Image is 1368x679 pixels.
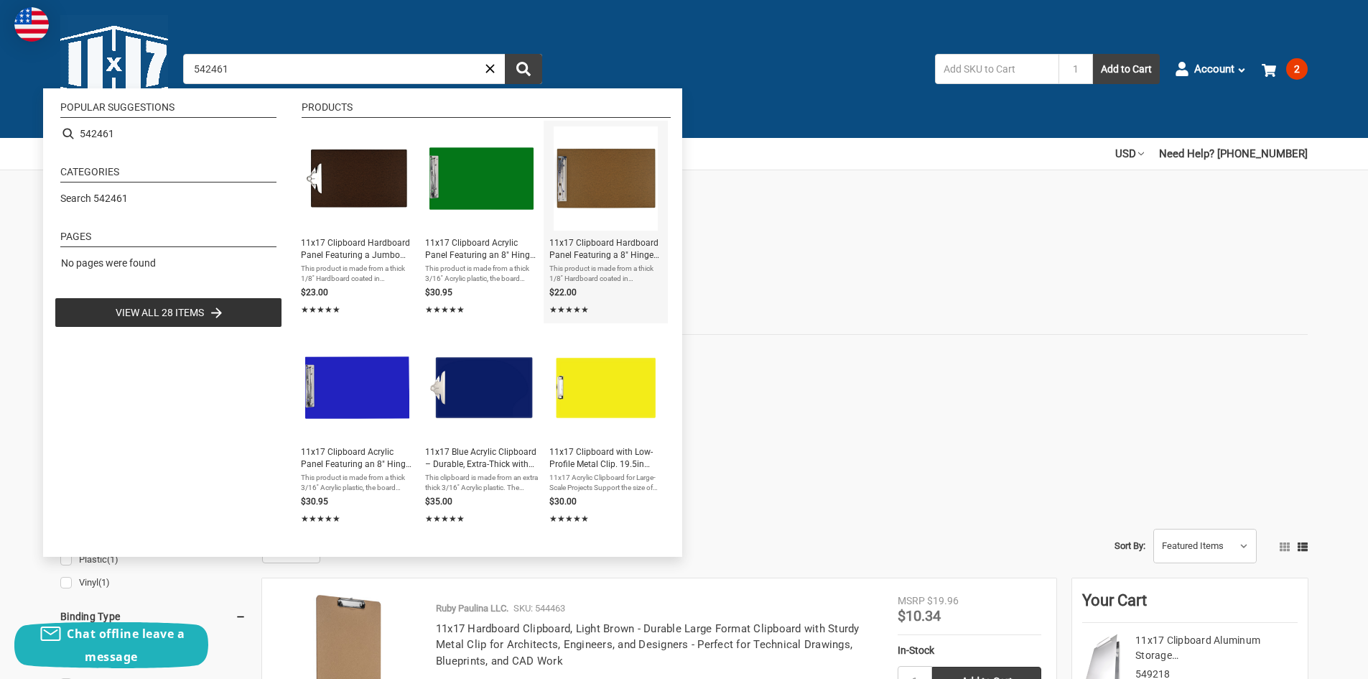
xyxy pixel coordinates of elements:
span: $10.34 [898,607,941,624]
span: No pages were found [61,257,156,269]
span: This product is made from a thick 3/16'' Acrylic plastic, the board edges are bull-nosed and the ... [425,264,538,284]
input: Search by keyword, brand or SKU [183,54,542,84]
button: Chat offline leave a message [14,622,208,668]
span: $30.00 [549,496,577,507]
li: 542461 [55,121,282,147]
span: $30.95 [425,287,452,297]
span: ★★★★★ [425,303,465,316]
img: 11x17 Clipboard Acrylic Panel Featuring an 8" Hinge Clip Blue [305,336,409,440]
span: ★★★★★ [549,512,589,525]
li: > [262,392,1308,407]
span: $35.00 [425,496,452,507]
li: > [262,468,1308,483]
a: 11x17 Clipboard Acrylic Panel Featuring an 8" Hinge Clip Green11x17 Clipboard Acrylic Panel Featu... [425,126,538,318]
li: Products [302,102,671,118]
a: 11x17 Clipboard Hardboard Panel Featuring a 8" Hinge Clip Brown11x17 Clipboard Hardboard Panel Fe... [549,126,662,318]
img: 11x17 Clipboard Acrylic Panel Featuring an 8" Hinge Clip Green [429,126,534,231]
span: $23.00 [301,287,328,297]
li: 11x17 Clipboard Hardboard Panel Featuring a 8" Hinge Clip Brown [544,121,668,323]
img: 11x17 Clipboard Hardboard Panel Featuring a Jumbo Board Clip Brown [305,126,409,231]
li: > [262,438,1308,453]
span: 11x17 Clipboard Acrylic Panel Featuring an 8" Hinge Clip Blue [301,446,414,471]
a: Search 542461 [60,191,128,206]
span: ★★★★★ [549,303,589,316]
h5: Binding Type [60,608,246,625]
a: Plastic [60,550,246,570]
li: 11x17 Clipboard with Low-Profile Metal Clip. 19.5in Length Extra Large, Thick Yellow Acrylic Clip... [544,330,668,532]
img: duty and tax information for United States [14,7,49,42]
img: 11x17 Clipboard Hardboard Panel Featuring a 8" Hinge Clip Brown [554,126,658,231]
a: 11x17 Clipboard Acrylic Panel Featuring an 8" Hinge Clip Blue11x17 Clipboard Acrylic Panel Featur... [301,336,414,527]
a: USD [1115,138,1144,170]
span: ★★★★★ [301,512,340,525]
li: > [262,483,1308,498]
li: 11x17 Clipboard Hardboard Panel Featuring a Jumbo Board Clip Brown [295,121,419,323]
li: 11x17 Clipboard Acrylic Panel Featuring an 8" Hinge Clip Green [419,121,544,323]
li: > [262,453,1308,468]
span: View all 28 items [116,305,204,320]
li: Search 542461 [55,185,282,211]
a: 11x17 Hardboard Clipboard, Light Brown - Durable Large Format Clipboard with Sturdy Metal Clip fo... [436,622,860,668]
li: Pages [60,231,276,247]
h5: Categories [262,343,1308,359]
div: Instant Search Results [43,88,682,557]
span: $22.00 [549,287,577,297]
iframe: Google Customer Reviews [1250,640,1368,679]
span: (1) [107,554,118,565]
span: $30.95 [301,496,328,507]
a: Vinyl [60,573,246,593]
span: This clipboard is made from an extra thick 3/16'' Acrylic plastic. The board edges are bull-nosed... [425,473,538,493]
span: This product is made from a thick 3/16'' Acrylic plastic, the board edges are bull-nosed and the ... [301,473,414,493]
div: MSRP [898,593,925,609]
span: ★★★★★ [301,303,340,316]
span: This product is made from a thick 1/8'' Hardboard coated in polyurethane spray for extra resistan... [301,264,414,284]
span: This product is made from a thick 1/8'' Hardboard coated in polyurethane spray for extra resistan... [549,264,662,284]
div: In-Stock [898,643,1041,658]
div: Your Cart [1082,588,1298,623]
span: (1) [98,577,110,588]
li: > [262,407,1308,422]
a: 11x17 Clipboard Aluminum Storage… [1135,634,1260,661]
a: Close [483,61,498,76]
button: Add to Cart [1093,54,1160,84]
span: 11x17 Acrylic Clipboard for Large-Scale Projects Support the size of your large-scale workflow wi... [549,473,662,493]
img: 11x17.com [60,15,168,123]
p: Ruby Paulina LLC. [436,601,508,616]
span: Chat offline leave a message [67,626,185,665]
li: > [262,422,1308,438]
span: $19.96 [927,595,959,606]
a: Account [1175,50,1247,88]
p: SKU: 544463 [513,601,565,616]
li: View all 28 items [55,297,282,328]
span: ★★★★★ [425,512,465,525]
a: 2 [1262,50,1308,88]
span: 2 [1286,58,1308,80]
div: Did you mean: [262,311,1308,335]
span: 11x17 Clipboard Acrylic Panel Featuring an 8" Hinge Clip Green [425,237,538,262]
a: 11x17 Clipboard Acrylic Panel Featuring a Jumbo Board Clip Blue11x17 Blue Acrylic Clipboard – Dur... [425,336,538,527]
li: Categories [60,167,276,183]
li: 11x17 Clipboard Acrylic Panel Featuring an 8" Hinge Clip Blue [295,330,419,532]
img: 11x17 Clipboard Acrylic Panel Featuring a Low Profile Clip Yellow [554,336,658,440]
a: Need Help? [PHONE_NUMBER] [1159,138,1308,170]
li: 11x17 Blue Acrylic Clipboard – Durable, Extra-Thick with Jumbo Board Clip [419,330,544,532]
input: Add SKU to Cart [935,54,1058,84]
a: 11x17 Clipboard Hardboard Panel Featuring a Jumbo Board Clip Brown11x17 Clipboard Hardboard Panel... [301,126,414,318]
span: 11x17 Clipboard Hardboard Panel Featuring a Jumbo Board Clip Brown [301,237,414,262]
li: Popular suggestions [60,102,276,118]
label: Sort By: [1115,535,1145,557]
span: Account [1194,61,1234,78]
img: 11x17 Clipboard Acrylic Panel Featuring a Jumbo Board Clip Blue [429,336,534,440]
a: 11x17 Clipboard Acrylic Panel Featuring a Low Profile Clip Yellow11x17 Clipboard with Low-Profile... [549,336,662,527]
span: 11x17 Clipboard with Low-Profile Metal Clip. 19.5in Length Extra Large, Thick Yellow Acrylic Clip... [549,446,662,471]
span: 11x17 Blue Acrylic Clipboard – Durable, Extra-Thick with Jumbo Board Clip [425,446,538,471]
span: 11x17 Clipboard Hardboard Panel Featuring a 8" Hinge [PERSON_NAME] [549,237,662,262]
